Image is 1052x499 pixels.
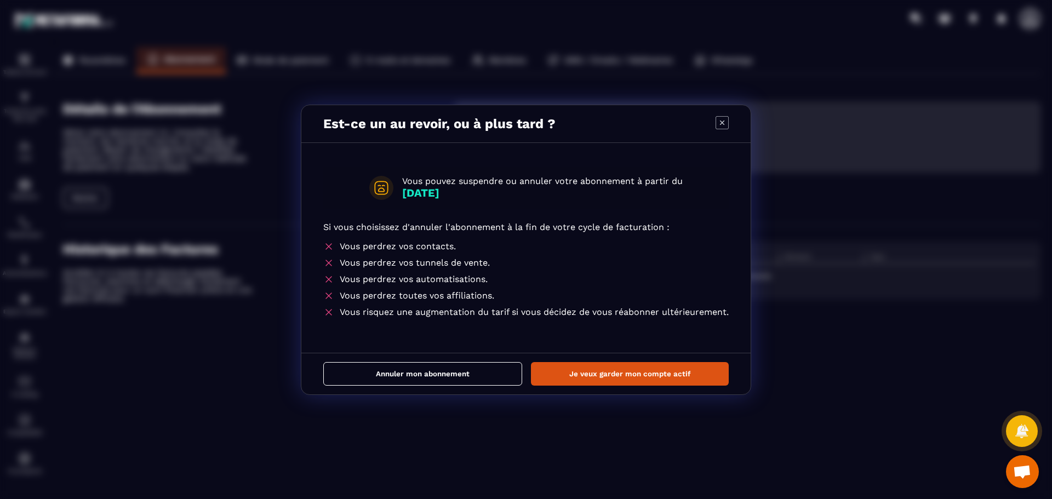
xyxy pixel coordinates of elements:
[323,274,729,285] div: Vous perdrez vos automatisations.
[323,241,729,252] div: Vous perdrez vos contacts.
[323,222,729,232] p: Si vous choisissez d'annuler l'abonnement à la fin de votre cycle de facturation :
[402,186,439,199] strong: [DATE]
[1006,455,1039,488] a: Ouvrir le chat
[323,362,522,386] button: Annuler mon abonnement
[531,362,729,386] button: Je veux garder mon compte actif
[323,307,729,318] div: Vous risquez une augmentation du tarif si vous décidez de vous réabonner ultérieurement.
[402,176,683,186] p: Vous pouvez suspendre ou annuler votre abonnement à partir du
[323,257,729,268] div: Vous perdrez vos tunnels de vente.
[323,290,729,301] div: Vous perdrez toutes vos affiliations.
[323,116,556,131] p: Est-ce un au revoir, ou à plus tard ?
